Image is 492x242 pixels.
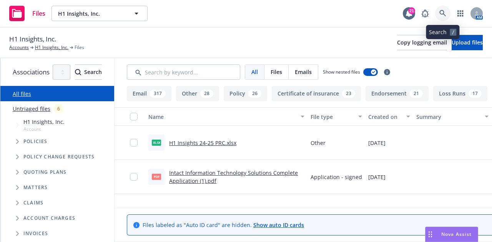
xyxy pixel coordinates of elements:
[453,6,468,21] a: Switch app
[408,7,415,14] div: 21
[433,86,487,101] button: Loss Runs
[441,231,472,237] span: Nova Assist
[248,89,261,98] div: 26
[13,67,50,77] span: Associations
[75,69,81,75] svg: Search
[9,44,29,51] a: Accounts
[75,64,102,80] button: SearchSearch
[9,34,56,44] span: H1 Insights, Inc.
[23,231,48,236] span: Invoices
[176,86,219,101] button: Other
[397,39,447,46] span: Copy logging email
[127,64,240,80] input: Search by keyword...
[452,35,483,50] button: Upload files
[365,107,413,126] button: Created on
[272,86,361,101] button: Certificate of insurance
[52,6,148,21] button: H1 Insights, Inc.
[342,89,355,98] div: 23
[13,105,50,113] a: Untriaged files
[6,3,48,24] a: Files
[145,107,307,126] button: Name
[75,44,84,51] span: Files
[13,90,31,97] a: All files
[23,118,65,126] span: H1 Insights, Inc.
[416,113,480,121] div: Summary
[253,221,304,229] a: Show auto ID cards
[426,227,435,242] div: Drag to move
[469,89,482,98] div: 17
[143,221,304,229] span: Files labeled as "Auto ID card" are hidden.
[23,170,67,175] span: Quoting plans
[368,139,386,147] span: [DATE]
[23,139,48,144] span: Policies
[23,155,95,159] span: Policy change requests
[23,216,75,221] span: Account charges
[425,227,478,242] button: Nova Assist
[58,10,125,18] span: H1 Insights, Inc.
[366,86,429,101] button: Endorsement
[169,169,298,184] a: Intact Information Technology Solutions Complete Application (1).pdf
[368,173,386,181] span: [DATE]
[23,201,43,205] span: Claims
[152,140,161,145] span: xlsx
[152,174,161,179] span: pdf
[150,89,166,98] div: 317
[23,126,65,132] span: Account
[413,107,492,126] button: Summary
[130,113,138,120] input: Select all
[368,113,402,121] div: Created on
[127,86,171,101] button: Email
[32,10,45,16] span: Files
[397,35,447,50] button: Copy logging email
[323,69,360,75] span: Show nested files
[130,173,138,181] input: Toggle Row Selected
[53,104,64,113] div: 6
[311,173,362,181] span: Application - signed
[417,6,433,21] a: Report a Bug
[75,65,102,79] div: Search
[169,139,236,147] a: H1 Insights 24-25 PRC.xlsx
[35,44,68,51] a: H1 Insights, Inc.
[271,68,282,76] span: Files
[23,185,48,190] span: Matters
[224,86,267,101] button: Policy
[295,68,312,76] span: Emails
[307,107,365,126] button: File type
[148,113,296,121] div: Name
[130,139,138,147] input: Toggle Row Selected
[311,113,354,121] div: File type
[410,89,423,98] div: 21
[435,6,450,21] a: Search
[452,39,483,46] span: Upload files
[200,89,213,98] div: 28
[0,116,114,241] div: Tree Example
[311,139,326,147] span: Other
[251,68,258,76] span: All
